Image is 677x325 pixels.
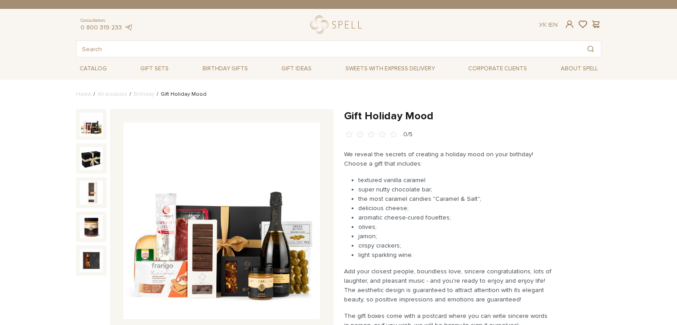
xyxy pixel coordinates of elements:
[358,203,553,213] li: delicious cheese;
[137,62,172,76] span: Gift sets
[539,21,547,28] a: Ук
[97,91,127,97] a: All products
[81,18,133,24] span: Consultation:
[123,122,320,319] img: Gift Holiday Mood
[344,150,553,168] p: We reveal the secrets of creating a holiday mood on your birthday! Choose a gift that includes:
[199,62,251,76] span: Birthday gifts
[124,24,133,31] a: telegram
[548,21,550,28] span: |
[465,61,531,76] a: Corporate clients
[344,267,553,304] p: Add your closest people, boundless love, sincere congratulations, lots of laughter, and pleasant ...
[342,61,438,76] a: Sweets with express delivery
[80,113,103,136] img: Gift Holiday Mood
[80,147,103,170] img: Gift Holiday Mood
[403,130,413,139] div: 0/5
[81,24,122,31] a: 0 800 319 233
[358,241,553,250] li: crispy crackers;
[76,91,91,97] a: Home
[80,181,103,204] img: Gift Holiday Mood
[344,109,601,123] h1: Gift Holiday Mood
[358,222,553,232] li: оlives;
[358,185,553,194] li: super nutty chocolate bar;
[358,232,553,241] li: jamon;
[358,194,553,203] li: the most caramel candies "Caramel & Salt";
[358,250,553,260] li: light sparkling wine.
[539,21,558,29] div: En
[310,16,366,34] a: logo
[77,41,580,57] input: Search
[154,90,207,98] li: Gift Holiday Mood
[80,249,103,272] img: Gift Holiday Mood
[358,213,553,222] li: aromatic cheese-cured fouettes;
[134,91,154,97] a: Birthday
[76,62,110,76] span: Catalog
[580,41,601,57] button: Search
[80,215,103,238] img: Gift Holiday Mood
[557,62,601,76] span: About Spell
[278,62,315,76] span: Gift ideas
[358,175,553,185] li: textured vanilla caramel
